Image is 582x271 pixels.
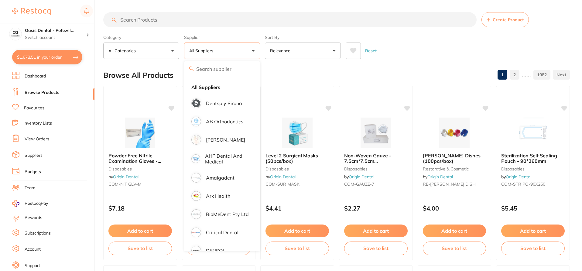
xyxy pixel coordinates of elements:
[356,118,395,148] img: Non-Woven Gauze - 7.5cm*7.5cm (100pcs/pack)
[189,48,216,54] p: All Suppliers
[265,181,300,187] span: COM-SUR MASK
[265,153,318,164] span: Level 2 Surgical Masks (50pcs/box)
[423,174,453,180] span: by
[205,153,249,164] p: AHP Dental and Medical
[481,12,529,27] button: Create Product
[423,166,486,171] small: restorative & cosmetic
[12,200,48,207] a: RestocqPay
[206,193,230,199] p: Ark Health
[265,205,329,212] p: $4.41
[270,48,293,54] p: Relevance
[108,48,138,54] p: All Categories
[25,90,59,96] a: Browse Products
[423,153,486,164] b: Dappen Dishes (100pcs/box)
[423,242,486,255] button: Save to list
[498,69,507,81] a: 1
[265,225,329,237] button: Add to cart
[23,120,52,126] a: Inventory Lists
[344,174,374,180] span: by
[278,118,317,148] img: Level 2 Surgical Masks (50pcs/box)
[25,35,86,41] p: Switch account
[423,225,486,237] button: Add to cart
[501,205,565,212] p: $5.45
[501,181,545,187] span: COM-STR PO-90X260
[108,242,172,255] button: Save to list
[25,201,48,207] span: RestocqPay
[103,71,173,80] h2: Browse All Products
[423,181,476,187] span: RE-[PERSON_NAME] DISH
[12,5,51,19] a: Restocq Logo
[191,84,220,90] strong: All Suppliers
[501,242,565,255] button: Save to list
[265,35,341,40] label: Sort By
[344,153,408,164] b: Non-Woven Gauze - 7.5cm*7.5cm (100pcs/pack)
[344,153,391,170] span: Non-Woven Gauze - 7.5cm*7.5cm (100pcs/pack)
[501,153,565,164] b: Sterilization Self Sealing Pouch - 90*260mm
[24,105,44,111] a: Favourites
[12,200,19,207] img: RestocqPay
[265,43,341,59] button: Relevance
[206,230,238,235] p: Critical Dental
[206,137,245,142] p: [PERSON_NAME]
[108,166,172,171] small: disposables
[423,153,481,164] span: [PERSON_NAME] Dishes (100pcs/box)
[192,192,200,200] img: Ark Health
[192,247,200,255] img: DENSOL
[206,119,243,124] p: AB Orthodontics
[501,166,565,171] small: disposables
[349,174,374,180] a: Origin Dental
[108,153,161,170] span: Powder Free Nitrile Examination Gloves - Medium
[501,174,531,180] span: by
[506,174,531,180] a: Origin Dental
[25,28,86,34] h4: Oasis Dental - Pottsville
[25,153,43,159] a: Suppliers
[113,174,139,180] a: Origin Dental
[108,225,172,237] button: Add to cart
[192,210,200,218] img: BioMeDent Pty Ltd
[423,205,486,212] p: $4.00
[501,225,565,237] button: Add to cart
[344,181,374,187] span: COM-GAUZE-7
[344,225,408,237] button: Add to cart
[25,185,35,191] a: Team
[192,136,200,144] img: Adam Dental
[12,50,82,64] button: $1,678.51 in your order
[265,242,329,255] button: Save to list
[108,153,172,164] b: Powder Free Nitrile Examination Gloves - Medium
[206,175,235,180] p: Amalgadent
[427,174,453,180] a: Origin Dental
[522,71,531,78] p: ......
[103,12,477,27] input: Search Products
[493,17,524,22] span: Create Product
[270,174,296,180] a: Origin Dental
[513,118,553,148] img: Sterilization Self Sealing Pouch - 90*260mm
[192,118,200,125] img: AB Orthodontics
[25,215,42,221] a: Rewards
[344,166,408,171] small: disposables
[25,169,41,175] a: Budgets
[192,99,200,107] img: Dentsply Sirona
[25,230,51,236] a: Subscriptions
[25,246,41,252] a: Account
[103,43,179,59] button: All Categories
[501,153,557,164] span: Sterilization Self Sealing Pouch - 90*260mm
[184,35,260,40] label: Supplier
[265,166,329,171] small: disposables
[344,205,408,212] p: $2.27
[206,101,242,106] p: Dentsply Sirona
[120,118,160,148] img: Powder Free Nitrile Examination Gloves - Medium
[206,248,225,253] p: DENSOL
[192,155,199,162] img: AHP Dental and Medical
[103,35,179,40] label: Category
[108,174,139,180] span: by
[206,211,249,217] p: BioMeDent Pty Ltd
[9,28,22,40] img: Oasis Dental - Pottsville
[25,73,46,79] a: Dashboard
[510,69,519,81] a: 2
[184,61,260,77] input: Search supplier
[435,118,474,148] img: Dappen Dishes (100pcs/box)
[12,8,51,15] img: Restocq Logo
[265,153,329,164] b: Level 2 Surgical Masks (50pcs/box)
[184,43,260,59] button: All Suppliers
[187,81,258,94] li: Clear selection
